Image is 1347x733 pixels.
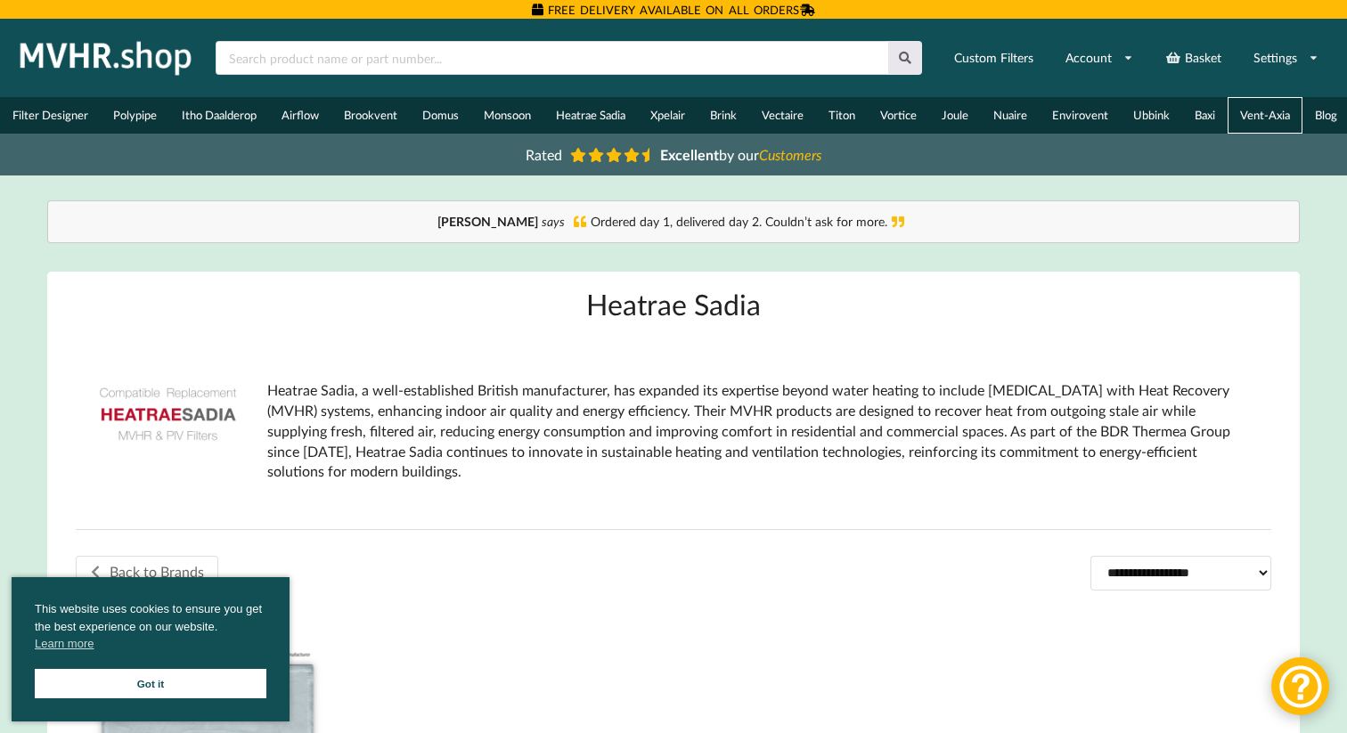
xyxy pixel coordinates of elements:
a: Domus [410,97,471,134]
a: Itho Daalderop [169,97,269,134]
a: Monsoon [471,97,543,134]
span: This website uses cookies to ensure you get the best experience on our website. [35,600,266,657]
a: Settings [1242,42,1330,74]
h1: Heatrae Sadia [76,286,1271,322]
img: mvhr.shop.png [12,36,200,80]
a: Custom Filters [943,42,1045,74]
a: Rated Excellentby ourCustomers [513,140,834,169]
i: Customers [759,146,821,163]
a: Polypipe [101,97,169,134]
a: Airflow [269,97,331,134]
div: cookieconsent [12,577,290,721]
a: Envirovent [1040,97,1121,134]
a: Brookvent [331,97,410,134]
img: HEATRAE-Compatible-Replacement-Filters.png [90,337,246,493]
span: by our [660,146,821,163]
a: Baxi [1182,97,1228,134]
a: Basket [1154,42,1233,74]
a: Heatrae Sadia [543,97,638,134]
a: Vent-Axia [1228,97,1302,134]
a: cookies - Learn more [35,635,94,653]
a: Nuaire [981,97,1040,134]
span: Rated [526,146,562,163]
a: Vortice [868,97,929,134]
a: Brink [698,97,749,134]
input: Search product name or part number... [216,41,888,75]
p: Heatrae Sadia, a well-established British manufacturer, has expanded its expertise beyond water h... [267,380,1257,482]
a: Vectaire [749,97,816,134]
i: says [542,214,565,229]
a: Account [1054,42,1145,74]
a: Ubbink [1121,97,1182,134]
b: Excellent [660,146,719,163]
a: Titon [816,97,868,134]
select: Shop order [1090,556,1272,590]
b: [PERSON_NAME] [437,214,538,229]
a: Back to Brands [76,556,218,588]
a: Joule [929,97,981,134]
a: Got it cookie [35,669,266,698]
a: Xpelair [638,97,698,134]
div: Ordered day 1, delivered day 2. Couldn’t ask for more. [66,213,1281,231]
